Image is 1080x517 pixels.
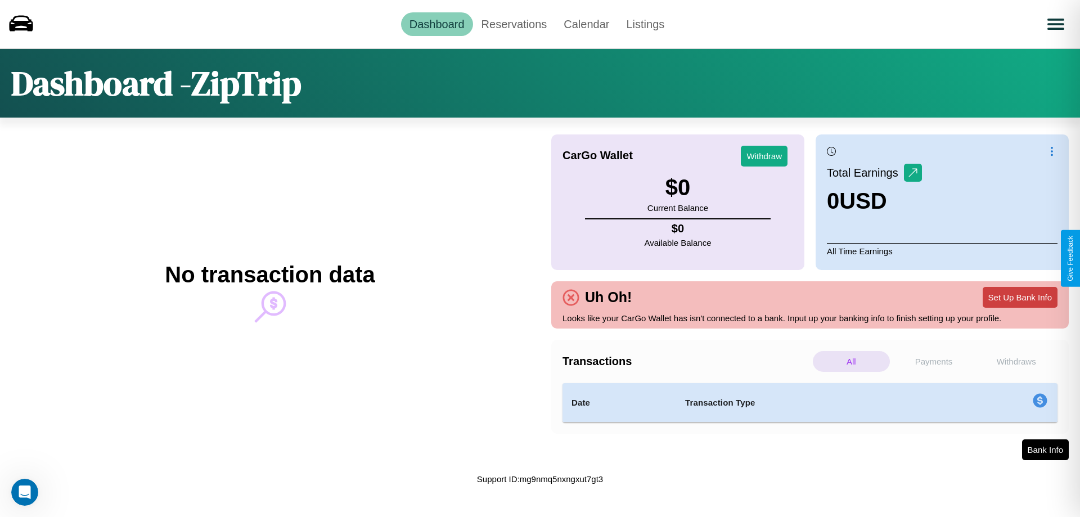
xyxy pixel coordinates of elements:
h4: CarGo Wallet [562,149,633,162]
iframe: Intercom live chat [11,479,38,506]
a: Dashboard [401,12,473,36]
p: Available Balance [645,235,712,250]
button: Bank Info [1022,439,1069,460]
p: Looks like your CarGo Wallet has isn't connected to a bank. Input up your banking info to finish ... [562,311,1057,326]
h4: Transactions [562,355,810,368]
p: Total Earnings [827,163,904,183]
h4: Transaction Type [685,396,940,410]
a: Listings [618,12,673,36]
h4: $ 0 [645,222,712,235]
div: Give Feedback [1066,236,1074,281]
a: Calendar [555,12,618,36]
button: Set Up Bank Info [983,287,1057,308]
button: Withdraw [741,146,787,167]
a: Reservations [473,12,556,36]
h3: 0 USD [827,188,922,214]
h4: Uh Oh! [579,289,637,305]
p: Current Balance [647,200,708,215]
button: Open menu [1040,8,1072,40]
p: Payments [895,351,973,372]
h2: No transaction data [165,262,375,287]
p: All [813,351,890,372]
h4: Date [571,396,667,410]
p: All Time Earnings [827,243,1057,259]
p: Support ID: mg9nmq5nxngxut7gt3 [477,471,603,487]
h1: Dashboard - ZipTrip [11,60,301,106]
table: simple table [562,383,1057,422]
h3: $ 0 [647,175,708,200]
p: Withdraws [978,351,1055,372]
